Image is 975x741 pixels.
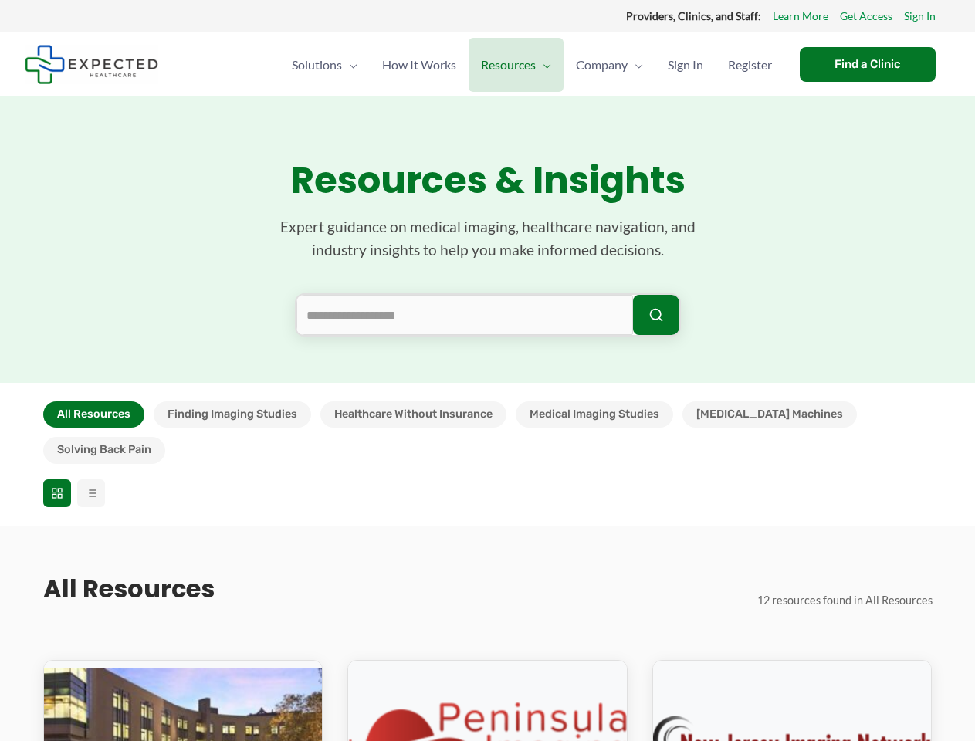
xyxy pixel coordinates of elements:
button: All Resources [43,401,144,428]
a: Learn More [773,6,828,26]
strong: Providers, Clinics, and Staff: [626,9,761,22]
a: SolutionsMenu Toggle [279,38,370,92]
a: CompanyMenu Toggle [564,38,655,92]
a: ResourcesMenu Toggle [469,38,564,92]
span: How It Works [382,38,456,92]
span: Solutions [292,38,342,92]
span: Resources [481,38,536,92]
span: Company [576,38,628,92]
h1: Resources & Insights [43,158,933,203]
button: Solving Back Pain [43,437,165,463]
span: Menu Toggle [628,38,643,92]
span: Sign In [668,38,703,92]
nav: Primary Site Navigation [279,38,784,92]
h2: All Resources [43,573,215,605]
img: Expected Healthcare Logo - side, dark font, small [25,45,158,84]
p: Expert guidance on medical imaging, healthcare navigation, and industry insights to help you make... [256,215,719,262]
button: Healthcare Without Insurance [320,401,506,428]
span: Register [728,38,772,92]
a: Sign In [904,6,936,26]
span: Menu Toggle [536,38,551,92]
a: Get Access [840,6,892,26]
span: 12 resources found in All Resources [757,594,933,607]
button: Finding Imaging Studies [154,401,311,428]
a: How It Works [370,38,469,92]
a: Register [716,38,784,92]
a: Find a Clinic [800,47,936,82]
button: Medical Imaging Studies [516,401,673,428]
a: Sign In [655,38,716,92]
button: [MEDICAL_DATA] Machines [682,401,857,428]
span: Menu Toggle [342,38,357,92]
